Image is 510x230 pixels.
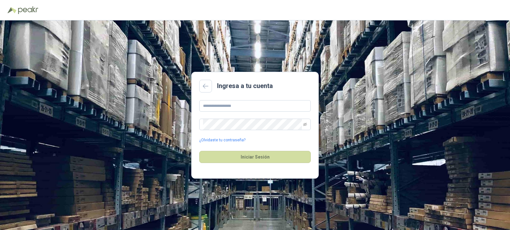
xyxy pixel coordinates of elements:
button: Iniciar Sesión [199,151,311,163]
img: Logo [8,7,17,13]
h2: Ingresa a tu cuenta [217,81,273,91]
img: Peakr [18,6,38,14]
a: ¿Olvidaste tu contraseña? [199,137,245,143]
span: eye-invisible [303,122,307,126]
